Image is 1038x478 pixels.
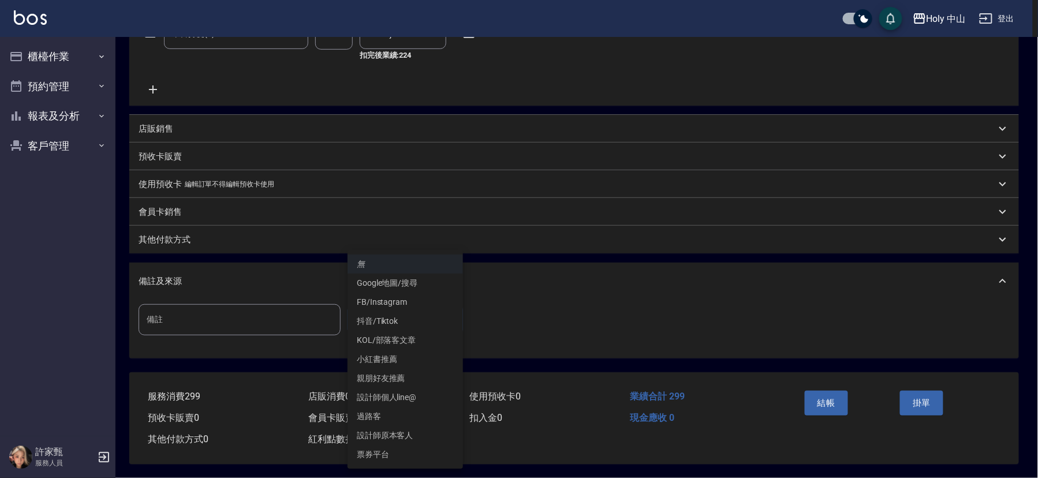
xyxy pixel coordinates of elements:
[348,388,463,407] li: 設計師個人line@
[348,331,463,350] li: KOL/部落客文章
[348,445,463,464] li: 票券平台
[348,274,463,293] li: Google地圖/搜尋
[348,312,463,331] li: 抖音/Tiktok
[348,426,463,445] li: 設計師原本客人
[357,258,365,270] em: 無
[348,293,463,312] li: FB/Instagram
[348,407,463,426] li: 過路客
[348,350,463,369] li: 小紅書推薦
[348,369,463,388] li: 親朋好友推薦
